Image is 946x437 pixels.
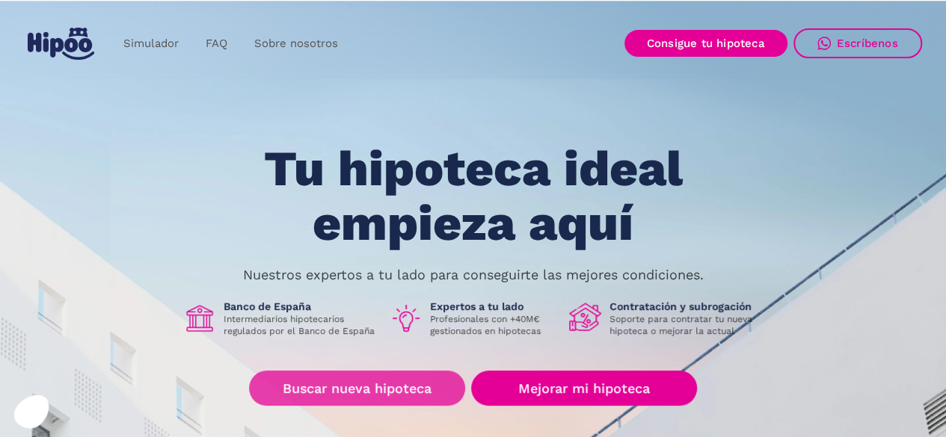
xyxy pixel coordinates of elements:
[249,371,465,406] a: Buscar nueva hipoteca
[192,29,241,58] a: FAQ
[241,29,351,58] a: Sobre nosotros
[25,22,98,66] a: home
[224,300,378,313] h1: Banco de España
[471,371,696,406] a: Mejorar mi hipoteca
[793,28,922,58] a: Escríbenos
[243,269,704,281] p: Nuestros expertos a tu lado para conseguirte las mejores condiciones.
[837,37,898,50] div: Escríbenos
[430,313,557,337] p: Profesionales con +40M€ gestionados en hipotecas
[624,30,787,57] a: Consigue tu hipoteca
[609,313,764,337] p: Soporte para contratar tu nueva hipoteca o mejorar la actual
[224,313,378,337] p: Intermediarios hipotecarios regulados por el Banco de España
[189,142,756,250] h1: Tu hipoteca ideal empieza aquí
[110,29,192,58] a: Simulador
[430,300,557,313] h1: Expertos a tu lado
[609,300,764,313] h1: Contratación y subrogación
